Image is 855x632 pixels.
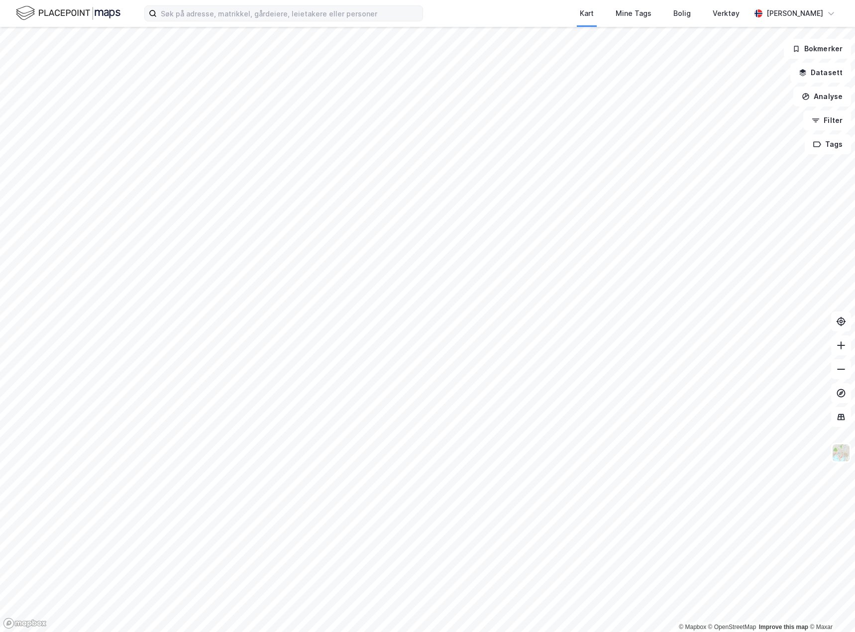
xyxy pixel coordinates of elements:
button: Analyse [793,87,851,106]
input: Søk på adresse, matrikkel, gårdeiere, leietakere eller personer [157,6,423,21]
div: Kontrollprogram for chat [805,584,855,632]
a: Mapbox [679,624,706,631]
div: Bolig [673,7,691,19]
a: OpenStreetMap [708,624,756,631]
a: Improve this map [759,624,808,631]
div: Kart [580,7,594,19]
a: Mapbox homepage [3,618,47,629]
button: Bokmerker [784,39,851,59]
button: Filter [803,110,851,130]
div: Mine Tags [616,7,651,19]
img: Z [832,443,851,462]
div: [PERSON_NAME] [766,7,823,19]
button: Datasett [790,63,851,83]
button: Tags [805,134,851,154]
iframe: Chat Widget [805,584,855,632]
div: Verktøy [713,7,740,19]
img: logo.f888ab2527a4732fd821a326f86c7f29.svg [16,4,120,22]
